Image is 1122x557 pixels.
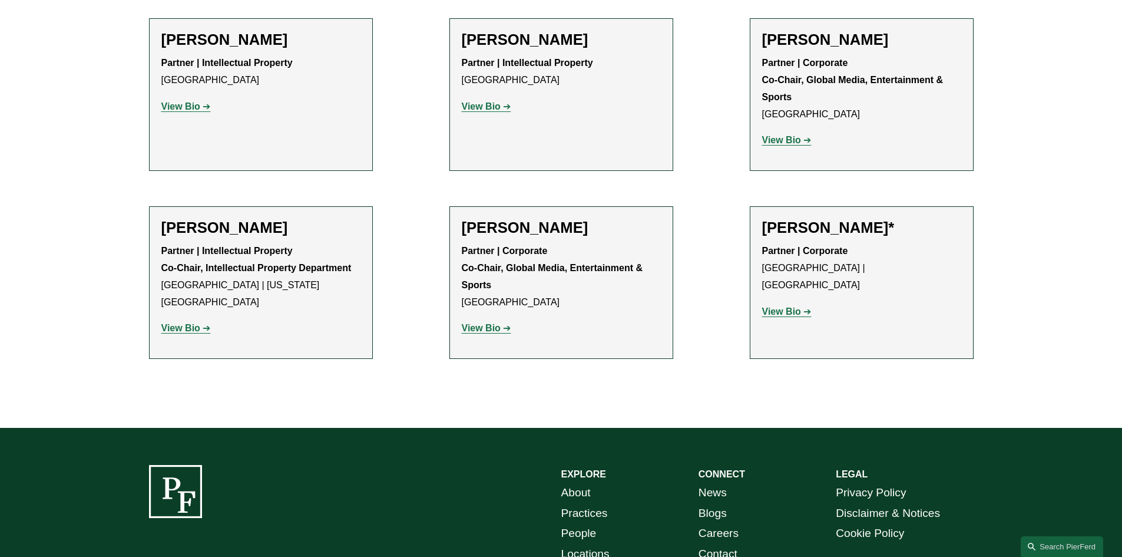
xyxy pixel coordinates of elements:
[561,503,608,524] a: Practices
[161,101,200,111] strong: View Bio
[762,306,801,317] strong: View Bio
[762,55,961,123] p: [GEOGRAPHIC_DATA]
[161,101,211,111] a: View Bio
[161,219,360,237] h2: [PERSON_NAME]
[699,469,745,479] strong: CONNECT
[161,55,360,89] p: [GEOGRAPHIC_DATA]
[561,483,591,503] a: About
[462,31,661,49] h2: [PERSON_NAME]
[161,243,360,311] p: [GEOGRAPHIC_DATA] | [US_STATE][GEOGRAPHIC_DATA]
[762,135,801,145] strong: View Bio
[561,469,606,479] strong: EXPLORE
[462,55,661,89] p: [GEOGRAPHIC_DATA]
[762,31,961,49] h2: [PERSON_NAME]
[161,323,200,333] strong: View Bio
[462,219,661,237] h2: [PERSON_NAME]
[762,306,812,317] a: View Bio
[462,58,593,68] strong: Partner | Intellectual Property
[836,523,904,544] a: Cookie Policy
[836,503,940,524] a: Disclaimer & Notices
[462,101,511,111] a: View Bio
[699,503,727,524] a: Blogs
[699,523,739,544] a: Careers
[161,323,211,333] a: View Bio
[699,483,727,503] a: News
[836,469,868,479] strong: LEGAL
[462,323,511,333] a: View Bio
[462,246,646,290] strong: Partner | Corporate Co-Chair, Global Media, Entertainment & Sports
[161,31,360,49] h2: [PERSON_NAME]
[161,58,293,68] strong: Partner | Intellectual Property
[462,243,661,311] p: [GEOGRAPHIC_DATA]
[462,101,501,111] strong: View Bio
[762,135,812,145] a: View Bio
[836,483,906,503] a: Privacy Policy
[762,243,961,294] p: [GEOGRAPHIC_DATA] | [GEOGRAPHIC_DATA]
[161,246,352,273] strong: Partner | Intellectual Property Co-Chair, Intellectual Property Department
[762,246,848,256] strong: Partner | Corporate
[762,219,961,237] h2: [PERSON_NAME]*
[462,323,501,333] strong: View Bio
[561,523,597,544] a: People
[762,58,946,102] strong: Partner | Corporate Co-Chair, Global Media, Entertainment & Sports
[1021,536,1103,557] a: Search this site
